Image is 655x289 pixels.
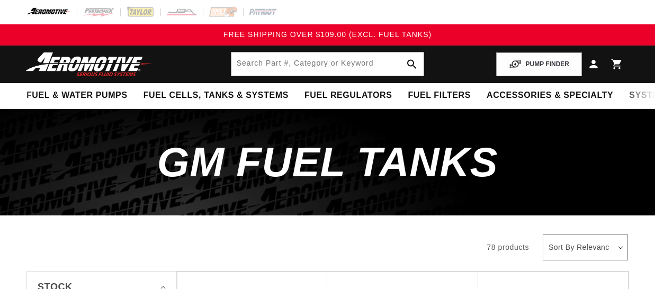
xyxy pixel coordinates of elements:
[297,83,400,108] summary: Fuel Regulators
[496,52,582,76] button: PUMP FINDER
[487,243,529,251] span: 78 products
[223,30,432,39] span: FREE SHIPPING OVER $109.00 (EXCL. FUEL TANKS)
[143,90,289,101] span: Fuel Cells, Tanks & Systems
[136,83,297,108] summary: Fuel Cells, Tanks & Systems
[231,52,424,76] input: Search by Part Number, Category or Keyword
[400,52,424,76] button: search button
[157,139,498,185] span: GM Fuel Tanks
[408,90,471,101] span: Fuel Filters
[487,90,613,101] span: Accessories & Specialty
[479,83,621,108] summary: Accessories & Specialty
[304,90,392,101] span: Fuel Regulators
[26,90,128,101] span: Fuel & Water Pumps
[400,83,479,108] summary: Fuel Filters
[23,52,155,77] img: Aeromotive
[19,83,136,108] summary: Fuel & Water Pumps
